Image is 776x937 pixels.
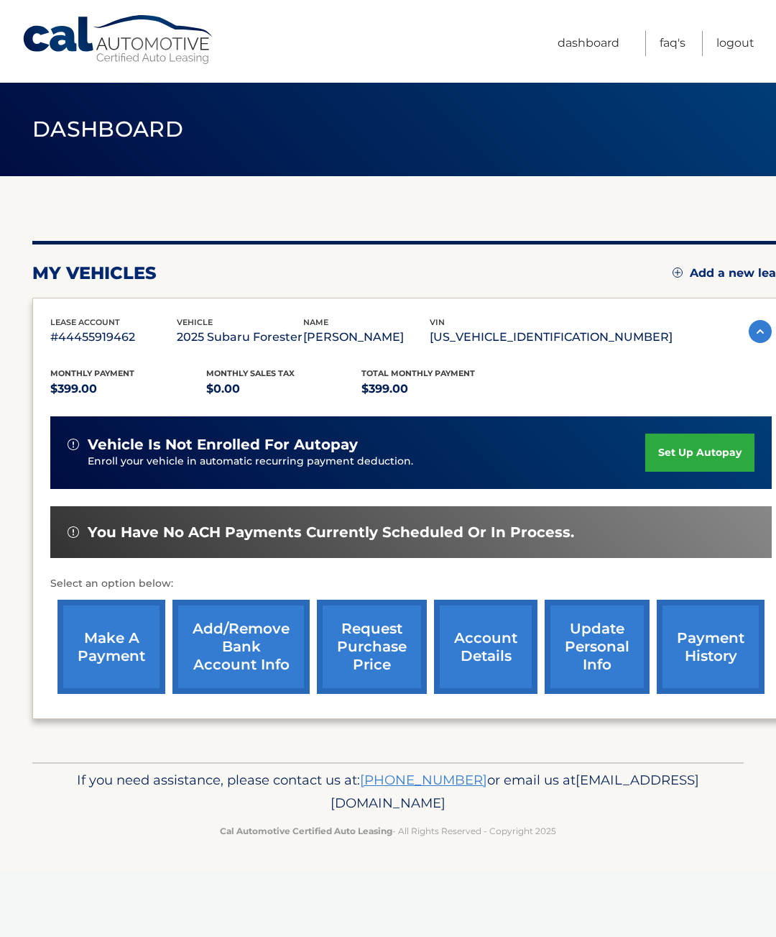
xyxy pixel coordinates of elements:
[88,524,574,541] span: You have no ACH payments currently scheduled or in process.
[32,116,183,142] span: Dashboard
[50,317,120,327] span: lease account
[54,823,722,838] p: - All Rights Reserved - Copyright 2025
[54,769,722,815] p: If you need assistance, please contact us at: or email us at
[177,317,213,327] span: vehicle
[177,327,303,347] p: 2025 Subaru Forester
[361,379,517,399] p: $399.00
[172,600,310,694] a: Add/Remove bank account info
[361,368,475,378] span: Total Monthly Payment
[430,317,445,327] span: vin
[220,826,392,836] strong: Cal Automotive Certified Auto Leasing
[50,379,206,399] p: $399.00
[57,600,165,694] a: make a payment
[88,436,358,454] span: vehicle is not enrolled for autopay
[660,31,685,56] a: FAQ's
[50,368,134,378] span: Monthly Payment
[303,327,430,347] p: [PERSON_NAME]
[716,31,754,56] a: Logout
[434,600,537,694] a: account details
[50,327,177,347] p: #44455919462
[749,320,772,343] img: accordion-active.svg
[430,327,673,347] p: [US_VEHICLE_IDENTIFICATION_NUMBER]
[360,772,487,788] a: [PHONE_NUMBER]
[88,454,645,470] p: Enroll your vehicle in automatic recurring payment deduction.
[68,439,79,450] img: alert-white.svg
[32,262,157,284] h2: my vehicles
[645,434,754,472] a: set up autopay
[331,772,699,811] span: [EMAIL_ADDRESS][DOMAIN_NAME]
[657,600,765,694] a: payment history
[206,379,362,399] p: $0.00
[22,14,216,65] a: Cal Automotive
[206,368,295,378] span: Monthly sales Tax
[50,575,772,593] p: Select an option below:
[545,600,650,694] a: update personal info
[673,268,683,278] img: add.svg
[317,600,427,694] a: request purchase price
[68,526,79,538] img: alert-white.svg
[558,31,619,56] a: Dashboard
[303,317,328,327] span: name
